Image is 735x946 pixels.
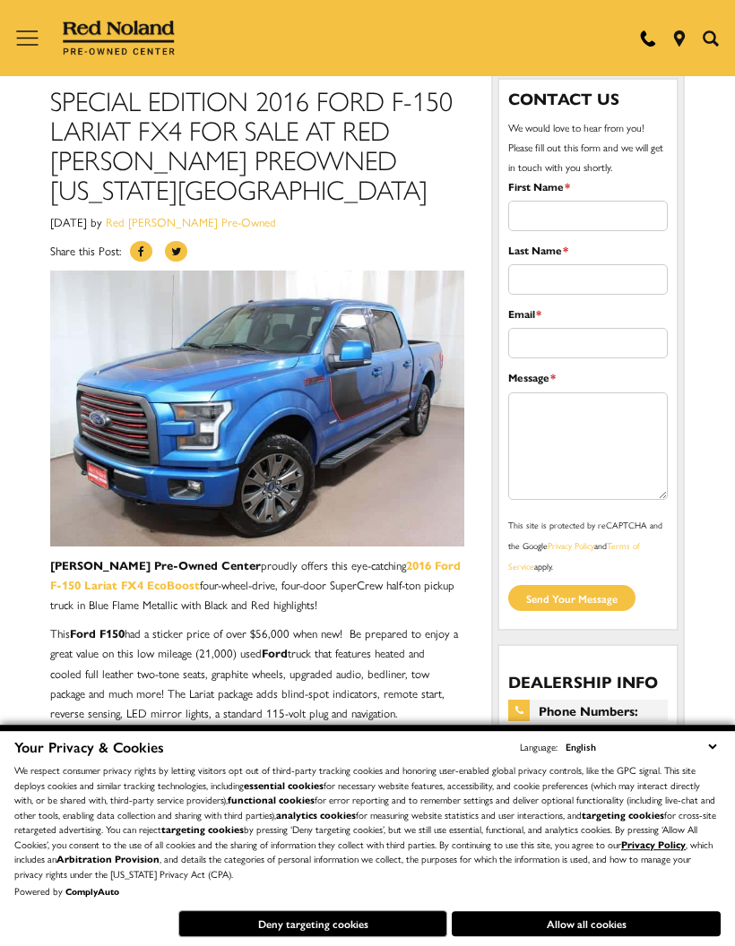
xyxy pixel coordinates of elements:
[582,808,664,821] strong: targeting cookies
[50,241,464,271] div: Share this Post:
[65,885,119,898] a: ComplyAuto
[508,673,668,691] h3: Dealership Info
[50,623,464,722] p: This had a sticker price of over $56,000 when new! Be prepared to enjoy a great value on this low...
[508,89,668,108] h3: Contact Us
[50,213,87,230] span: [DATE]
[548,539,594,552] a: Privacy Policy
[508,585,636,611] input: Send your message
[262,644,288,661] strong: Ford
[50,271,464,546] img: Used 2016 Ford F-150 Lariat FX4 Red Noland Used Colorado Springs
[14,736,164,757] span: Your Privacy & Cookies
[14,763,721,881] p: We respect consumer privacy rights by letting visitors opt out of third-party tracking cookies an...
[70,624,125,641] strong: Ford F150
[621,838,686,851] a: Privacy Policy
[508,176,570,196] label: First Name
[63,21,176,56] img: Red Noland Pre-Owned
[508,519,662,572] small: This site is protected by reCAPTCHA and the Google and apply.
[14,886,119,897] div: Powered by
[508,304,541,323] label: Email
[508,120,663,174] span: We would love to hear from you! Please fill out this form and we will get in touch with you shortly.
[508,539,640,572] a: Terms of Service
[50,555,464,615] p: proudly offers this eye-catching four-wheel-drive, four-door SuperCrew half-ton pickup truck in B...
[228,793,315,806] strong: functional cookies
[508,240,568,260] label: Last Name
[106,213,276,230] a: Red [PERSON_NAME] Pre-Owned
[276,808,356,821] strong: analytics cookies
[63,27,176,45] a: Red Noland Pre-Owned
[50,556,261,573] strong: [PERSON_NAME] Pre-Owned Center
[50,85,464,203] h1: Special Edition 2016 Ford F-150 Lariat FX4 For Sale at Red [PERSON_NAME] PreOwned [US_STATE][GEOG...
[520,742,558,752] div: Language:
[178,910,447,937] button: Deny targeting cookies
[161,822,244,836] strong: targeting cookies
[561,738,721,755] select: Language Select
[508,367,556,387] label: Message
[508,700,668,721] span: Phone Numbers:
[244,778,324,792] strong: essential cookies
[56,852,160,865] strong: Arbitration Provision
[695,30,726,47] button: Open the inventory search
[452,911,721,936] button: Allow all cookies
[91,213,102,230] span: by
